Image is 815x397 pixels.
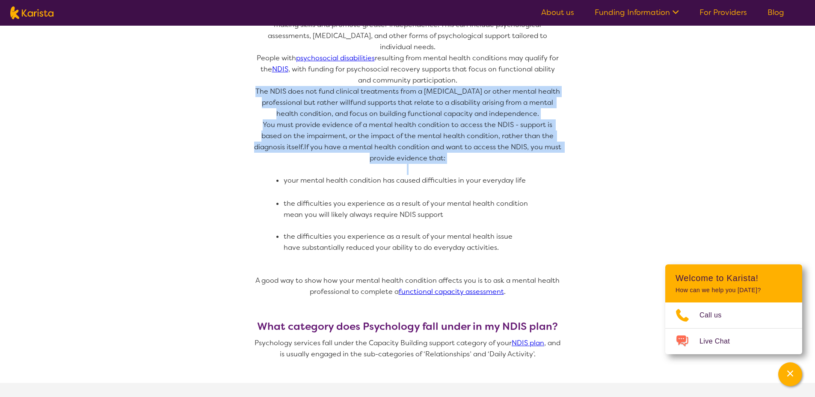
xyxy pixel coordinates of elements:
a: For Providers [699,7,747,18]
h3: What category does Psychology fall under in my NDIS plan? [254,320,562,332]
ul: Choose channel [665,302,802,354]
span: fund supports that relate to a disability arising from a mental health condition, and focus on bu... [276,98,555,118]
p: How can we help you [DATE]? [676,287,792,294]
p: People with resulting from mental health conditions may qualify for the , with funding for psycho... [254,53,562,86]
a: About us [541,7,574,18]
span: You must provide evidence of a mental health condition to access the NDIS - support is based on t... [254,120,556,151]
li: the difficulties you experience as a result of your mental health issue have substantially reduce... [284,231,530,253]
button: Channel Menu [778,362,802,386]
a: NDIS [272,65,288,74]
li: the difficulties you experience as a result of your mental health condition mean you will likely ... [284,198,530,220]
span: A good way to show how your mental health condition affects you is to ask a mental health profess... [255,276,561,296]
li: your mental health condition has caused difficulties in your everyday life [284,175,530,186]
h2: Welcome to Karista! [676,273,792,283]
a: NDIS plan [512,338,544,347]
span: If you have a mental health condition and want to access the NDIS, you must provide evidence that: [304,142,563,163]
p: Psychology services fall under the Capacity Building support category of your , and is usually en... [254,338,562,360]
img: Karista logo [10,6,53,19]
a: psychosocial disabilities [296,53,375,62]
p: The NDIS does not fund clinical treatments from a [MEDICAL_DATA] or other mental health professio... [254,86,562,119]
a: Blog [768,7,784,18]
span: Live Chat [699,335,740,348]
div: Channel Menu [665,264,802,354]
a: functional capacity assessment [399,287,504,296]
a: Funding Information [595,7,679,18]
span: Call us [699,309,732,322]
